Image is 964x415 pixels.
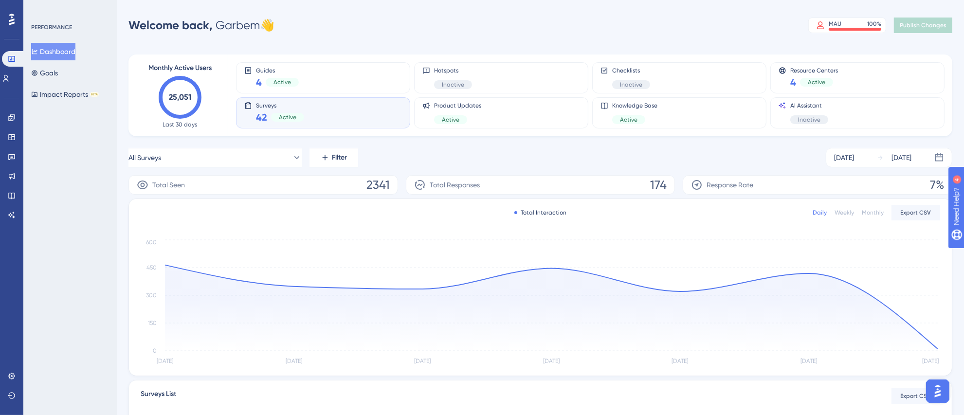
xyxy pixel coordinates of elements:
button: All Surveys [128,148,302,167]
iframe: UserGuiding AI Assistant Launcher [923,377,952,406]
span: Active [279,113,296,121]
span: Total Seen [152,179,185,191]
span: Active [808,78,825,86]
span: Last 30 days [163,121,198,128]
span: Knowledge Base [612,102,657,109]
span: Active [273,78,291,86]
span: Hotspots [434,67,472,74]
div: Monthly [862,209,884,217]
span: 4 [790,75,796,89]
span: Welcome back, [128,18,213,32]
span: Filter [332,152,347,163]
div: 4 [68,5,71,13]
span: Surveys List [141,388,176,404]
span: Export CSV [901,392,931,400]
span: Total Responses [430,179,480,191]
button: Export CSV [891,205,940,220]
tspan: [DATE] [543,358,560,365]
div: 100 % [867,20,881,28]
div: Daily [813,209,827,217]
tspan: 450 [146,264,157,271]
span: All Surveys [128,152,161,163]
span: Need Help? [23,2,61,14]
button: Impact ReportsBETA [31,86,99,103]
span: Response Rate [707,179,753,191]
div: [DATE] [891,152,911,163]
span: AI Assistant [790,102,828,109]
button: Filter [309,148,358,167]
tspan: 600 [146,239,157,246]
div: [DATE] [834,152,854,163]
tspan: [DATE] [672,358,689,365]
span: Inactive [620,81,642,89]
span: Export CSV [901,209,931,217]
span: Inactive [442,81,464,89]
button: Export CSV [891,388,940,404]
span: 4 [256,75,262,89]
span: Checklists [612,67,650,74]
span: 2341 [366,177,390,193]
text: 25,051 [169,92,191,102]
span: Guides [256,67,299,73]
tspan: 300 [146,292,157,299]
tspan: [DATE] [414,358,431,365]
tspan: [DATE] [800,358,817,365]
tspan: 150 [148,320,157,326]
span: 174 [650,177,667,193]
div: PERFORMANCE [31,23,72,31]
button: Dashboard [31,43,75,60]
span: Active [620,116,637,124]
span: Product Updates [434,102,481,109]
tspan: [DATE] [922,358,939,365]
span: Active [442,116,459,124]
tspan: 0 [153,347,157,354]
span: Monthly Active Users [148,62,212,74]
div: BETA [90,92,99,97]
span: Publish Changes [900,21,946,29]
tspan: [DATE] [157,358,173,365]
span: Resource Centers [790,67,838,73]
button: Goals [31,64,58,82]
button: Publish Changes [894,18,952,33]
span: Inactive [798,116,820,124]
div: Garbem 👋 [128,18,274,33]
span: Surveys [256,102,304,108]
div: MAU [829,20,841,28]
tspan: [DATE] [286,358,302,365]
span: 7% [930,177,944,193]
div: Total Interaction [514,209,567,217]
div: Weekly [835,209,854,217]
span: 42 [256,110,267,124]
